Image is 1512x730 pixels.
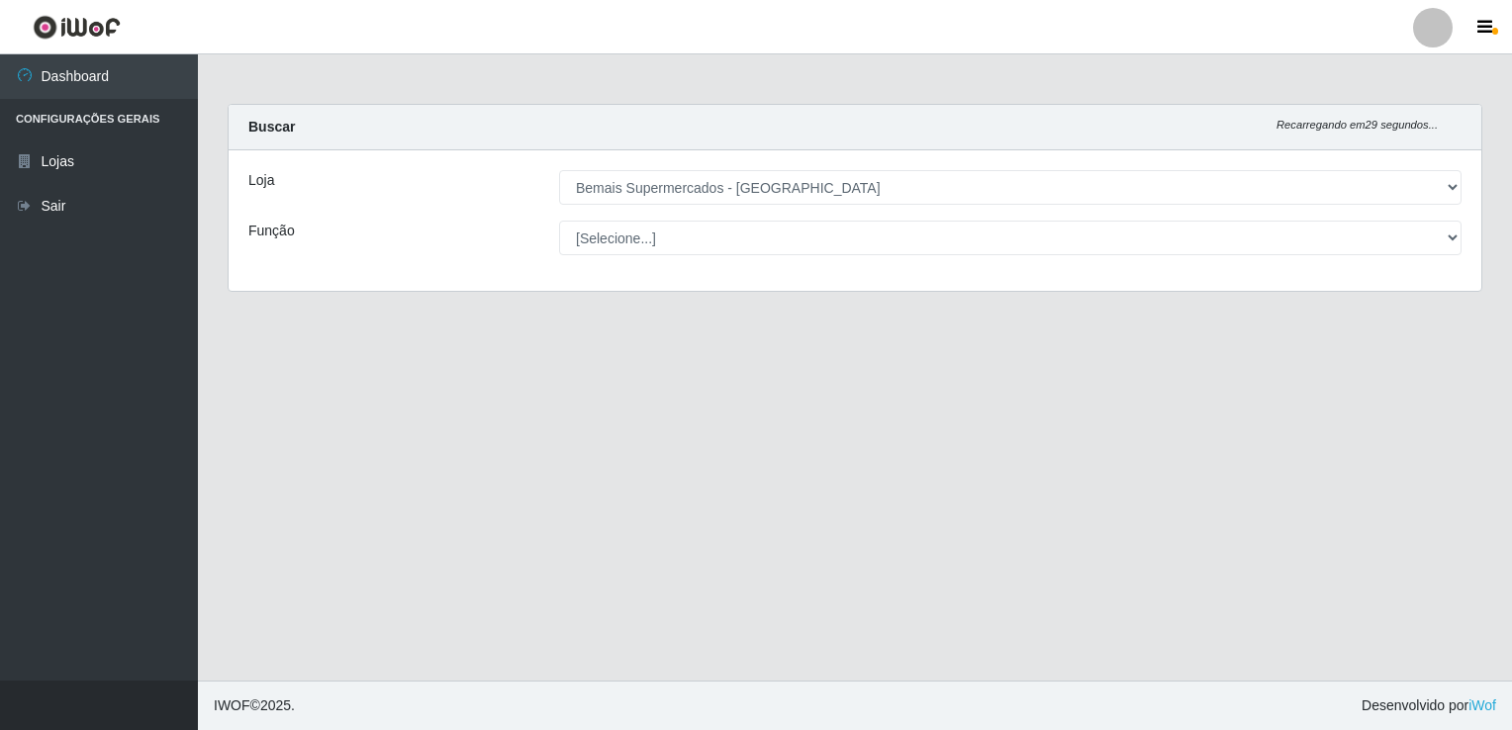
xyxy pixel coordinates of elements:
[248,119,295,135] strong: Buscar
[214,695,295,716] span: © 2025 .
[1468,697,1496,713] a: iWof
[248,170,274,191] label: Loja
[1276,119,1438,131] i: Recarregando em 29 segundos...
[33,15,121,40] img: CoreUI Logo
[248,221,295,241] label: Função
[1362,695,1496,716] span: Desenvolvido por
[214,697,250,713] span: IWOF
